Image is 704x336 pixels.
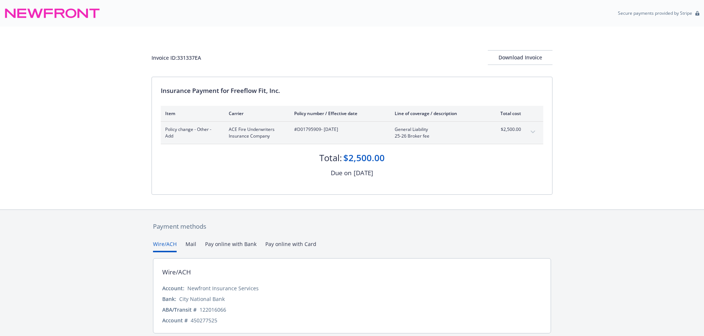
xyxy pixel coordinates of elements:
span: $2,500.00 [493,126,521,133]
div: ABA/Transit # [162,306,197,314]
div: Newfront Insurance Services [187,284,259,292]
button: Pay online with Card [265,240,316,252]
span: Policy change - Other - Add [165,126,217,139]
div: Insurance Payment for Freeflow Fit, Inc. [161,86,543,96]
button: Pay online with Bank [205,240,256,252]
div: Total cost [493,110,521,117]
div: $2,500.00 [343,152,385,164]
div: Bank: [162,295,176,303]
div: Policy change - Other - AddACE Fire Underwriters Insurance Company#D01795909- [DATE]General Liabi... [161,122,543,144]
button: expand content [527,126,539,138]
div: Carrier [229,110,282,117]
div: Policy number / Effective date [294,110,383,117]
div: Download Invoice [488,51,552,65]
span: ACE Fire Underwriters Insurance Company [229,126,282,139]
span: 25-26 Broker fee [395,133,482,139]
div: Total: [319,152,342,164]
button: Mail [186,240,196,252]
div: Item [165,110,217,117]
div: Due on [331,168,351,178]
div: Line of coverage / description [395,110,482,117]
button: Wire/ACH [153,240,177,252]
div: [DATE] [354,168,373,178]
div: Invoice ID: 331337EA [152,54,201,62]
div: Account # [162,316,188,324]
span: General Liability25-26 Broker fee [395,126,482,139]
div: 450277525 [191,316,217,324]
button: Download Invoice [488,50,552,65]
div: Wire/ACH [162,267,191,277]
div: Account: [162,284,184,292]
span: #D01795909 - [DATE] [294,126,383,133]
div: 122016066 [200,306,226,314]
div: City National Bank [179,295,225,303]
span: General Liability [395,126,482,133]
p: Secure payments provided by Stripe [618,10,692,16]
div: Payment methods [153,222,551,231]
